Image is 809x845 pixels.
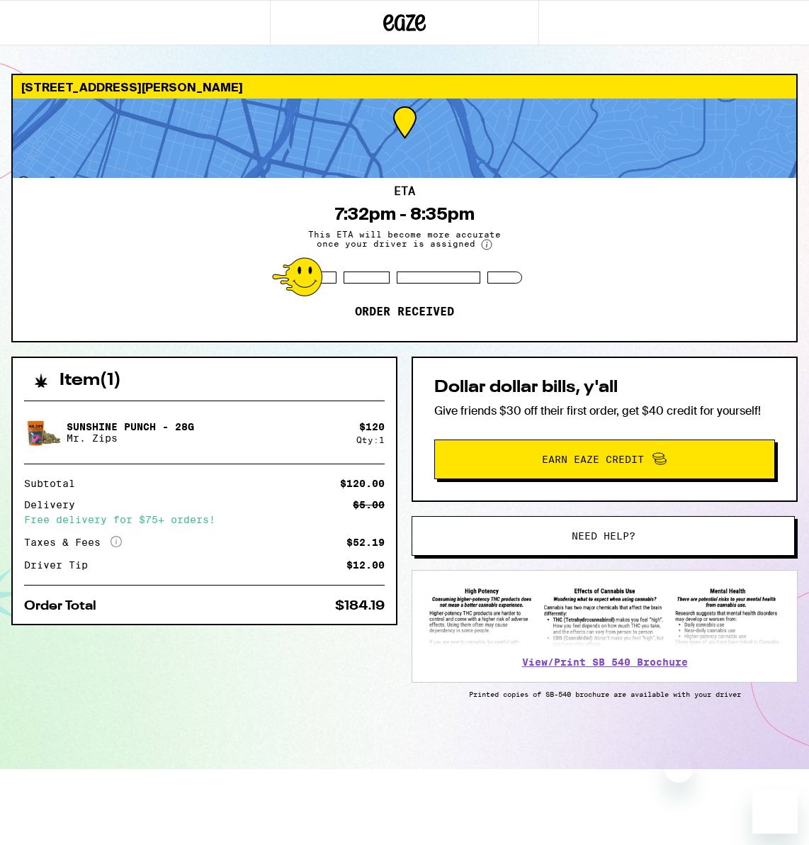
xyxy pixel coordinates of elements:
[24,417,64,449] img: Sunshine Punch - 28g
[24,515,385,525] div: Free delivery for $75+ orders!
[335,204,475,224] div: 7:32pm - 8:35pm
[353,500,385,510] div: $5.00
[24,560,98,570] div: Driver Tip
[60,372,121,389] h2: Item ( 1 )
[752,788,798,834] iframe: Button to launch messaging window
[346,560,385,570] div: $12.00
[572,531,635,541] span: Need help?
[664,754,693,783] iframe: Close message
[412,516,795,556] button: Need help?
[355,305,454,319] p: Order received
[426,585,783,647] img: SB 540 Brochure preview
[346,537,385,547] div: $52.19
[412,690,798,698] p: Printed copies of SB-540 brochure are available with your driver
[24,600,106,612] div: Order Total
[24,536,122,549] div: Taxes & Fees
[434,440,775,479] button: Earn Eaze Credit
[298,230,511,250] span: This ETA will become more accurate once your driver is assigned
[356,435,385,444] div: Qty: 1
[394,186,415,197] h2: ETA
[24,500,85,510] div: Delivery
[522,656,688,668] a: View/Print SB 540 Brochure
[335,600,385,612] div: $184.19
[434,379,775,396] h2: Dollar dollar bills, y'all
[434,403,775,418] p: Give friends $30 off their first order, get $40 credit for yourself!
[542,454,644,464] span: Earn Eaze Credit
[13,75,796,99] div: [STREET_ADDRESS][PERSON_NAME]
[67,432,194,444] p: Mr. Zips
[24,479,85,488] div: Subtotal
[67,421,194,432] p: Sunshine Punch - 28g
[340,479,385,488] div: $120.00
[359,421,385,432] div: $ 120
